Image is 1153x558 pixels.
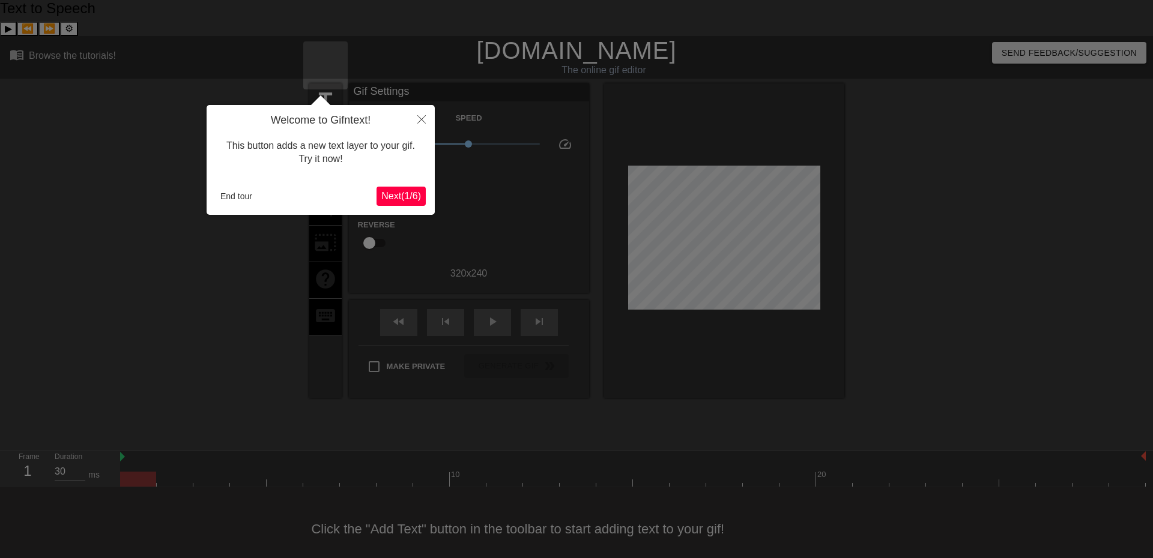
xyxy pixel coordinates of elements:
[377,187,426,206] button: Next
[216,187,257,205] button: End tour
[381,191,421,201] span: Next ( 1 / 6 )
[408,105,435,133] button: Close
[216,127,426,178] div: This button adds a new text layer to your gif. Try it now!
[216,114,426,127] h4: Welcome to Gifntext!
